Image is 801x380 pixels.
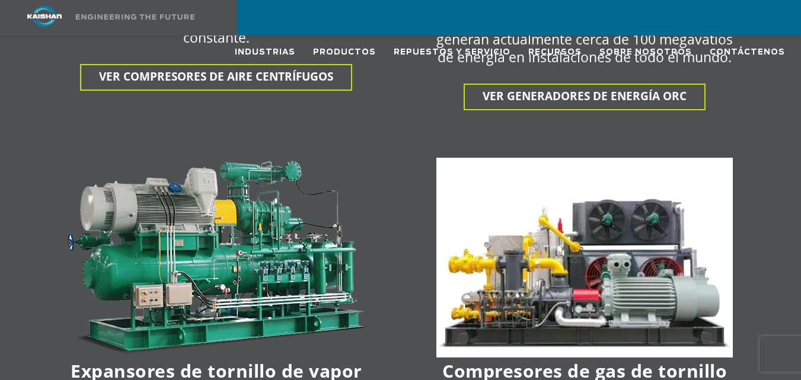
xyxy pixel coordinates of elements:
a: Productos [313,36,376,68]
a: Sobre nosotros [599,36,692,68]
a: Industrias [235,36,295,68]
img: Ingeniería del futuro [76,14,194,20]
a: Recursos [528,36,582,68]
img: máquina [68,158,365,357]
font: Repuestos y servicio [394,49,510,56]
font: Contáctenos [710,49,785,56]
img: máquina [436,158,733,357]
a: Ver compresores de aire centrífugos [80,64,352,91]
a: Contáctenos [710,36,785,68]
font: Industrias [235,49,295,56]
font: Recursos [528,49,582,56]
font: Productos [313,49,376,56]
a: Ver generadores de energía ORC [464,84,706,110]
font: Ver generadores de energía ORC [483,88,687,104]
font: Sobre nosotros [599,49,692,56]
a: Repuestos y servicio [394,36,510,68]
font: Ver compresores de aire centrífugos [99,69,333,84]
